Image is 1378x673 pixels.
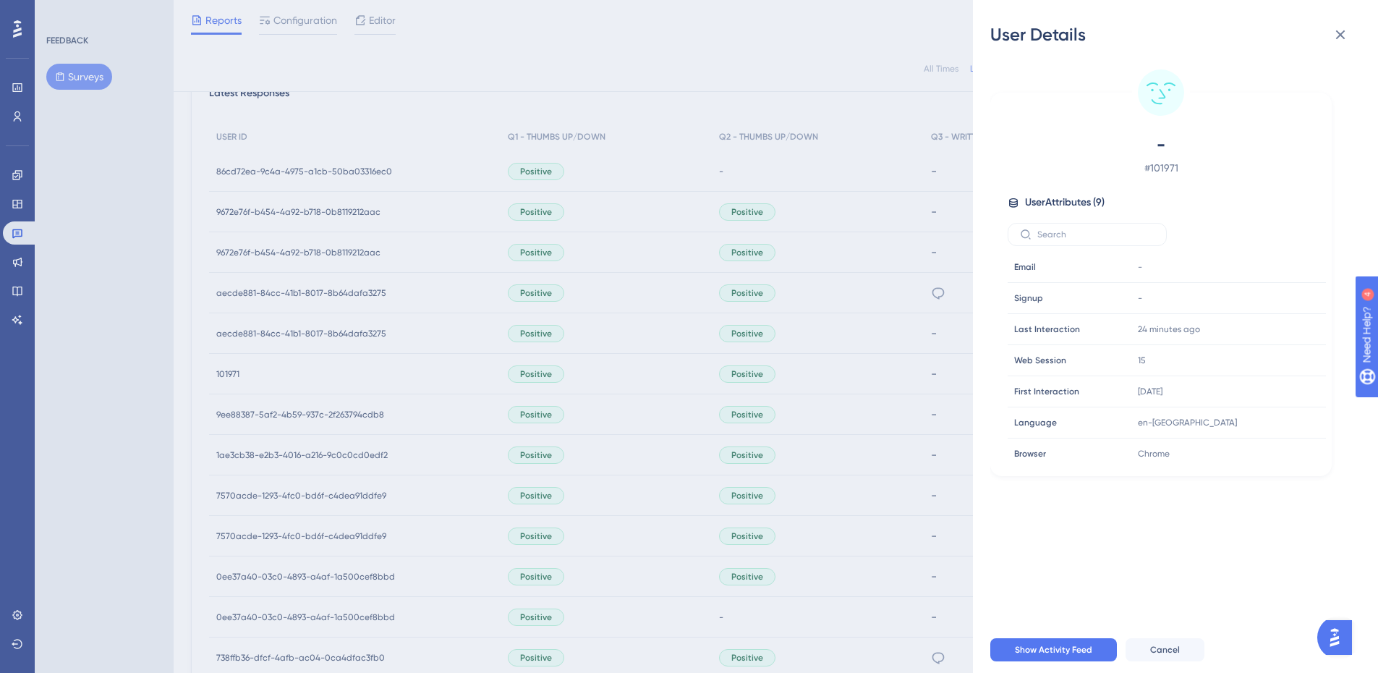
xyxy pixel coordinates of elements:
div: User Details [990,23,1361,46]
span: Language [1014,417,1057,428]
span: Show Activity Feed [1015,644,1092,656]
span: User Attributes ( 9 ) [1025,194,1105,211]
span: Cancel [1150,644,1180,656]
span: Signup [1014,292,1043,304]
span: - [1138,261,1142,273]
div: 4 [101,7,105,19]
span: Chrome [1138,448,1170,460]
time: 24 minutes ago [1138,324,1200,334]
span: Need Help? [34,4,90,21]
time: [DATE] [1138,386,1162,397]
input: Search [1037,229,1154,240]
button: Cancel [1126,638,1204,661]
span: First Interaction [1014,386,1079,397]
button: Show Activity Feed [990,638,1117,661]
span: en-[GEOGRAPHIC_DATA] [1138,417,1237,428]
span: Last Interaction [1014,323,1080,335]
iframe: UserGuiding AI Assistant Launcher [1317,616,1361,659]
span: - [1138,292,1142,304]
span: Web Session [1014,355,1066,366]
span: Browser [1014,448,1046,460]
span: Email [1014,261,1036,273]
span: 15 [1138,355,1146,366]
span: # 101971 [1034,159,1288,177]
span: - [1034,133,1288,156]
